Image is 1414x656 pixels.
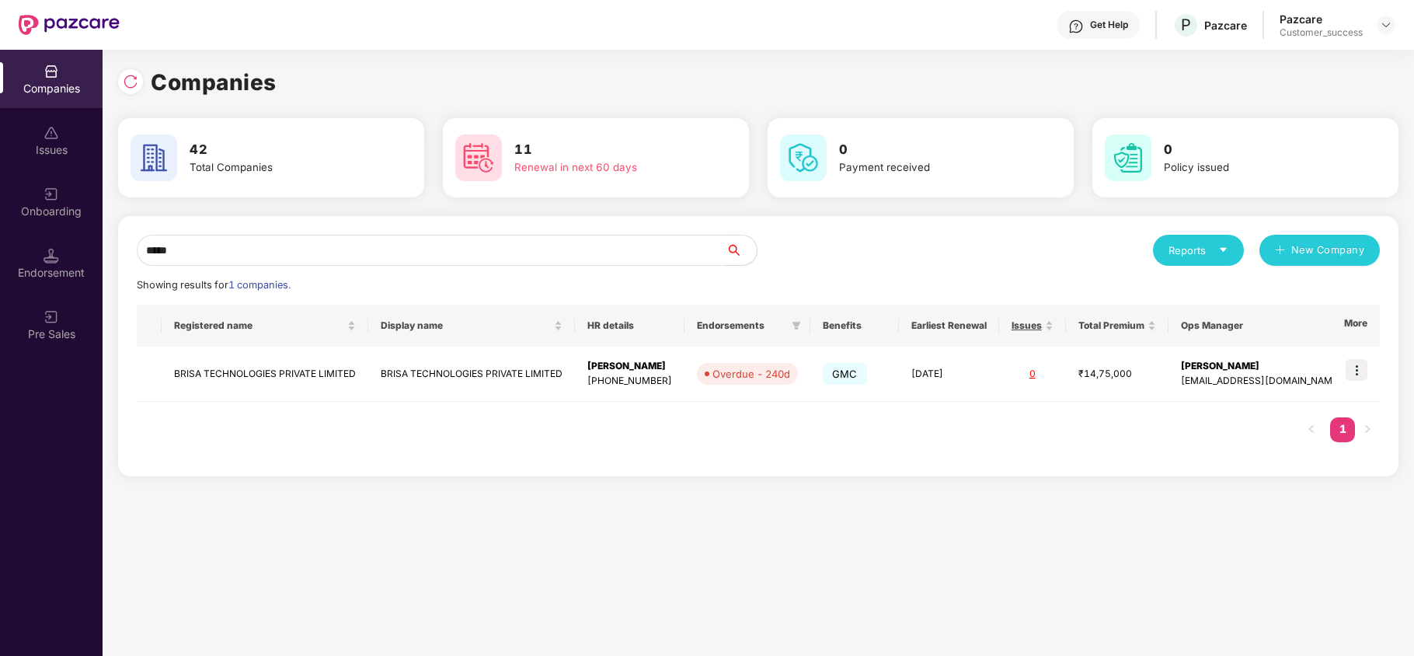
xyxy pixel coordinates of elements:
[1068,19,1084,34] img: svg+xml;base64,PHN2ZyBpZD0iSGVscC0zMngzMiIgeG1sbnM9Imh0dHA6Ly93d3cudzMub3JnLzIwMDAvc3ZnIiB3aWR0aD...
[697,319,785,332] span: Endorsements
[1181,359,1342,374] div: [PERSON_NAME]
[1332,305,1380,347] th: More
[1330,417,1355,441] a: 1
[725,244,757,256] span: search
[1259,235,1380,266] button: plusNew Company
[1280,26,1363,39] div: Customer_success
[1275,245,1285,257] span: plus
[151,65,277,99] h1: Companies
[44,125,59,141] img: svg+xml;base64,PHN2ZyBpZD0iSXNzdWVzX2Rpc2FibGVkIiB4bWxucz0iaHR0cDovL3d3dy53My5vcmcvMjAwMC9zdmciIH...
[514,140,698,160] h3: 11
[712,366,790,382] div: Overdue - 240d
[190,140,373,160] h3: 42
[1380,19,1392,31] img: svg+xml;base64,PHN2ZyBpZD0iRHJvcGRvd24tMzJ4MzIiIHhtbG5zPSJodHRwOi8vd3d3LnczLm9yZy8yMDAwL3N2ZyIgd2...
[44,309,59,325] img: svg+xml;base64,PHN2ZyB3aWR0aD0iMjAiIGhlaWdodD0iMjAiIHZpZXdCb3g9IjAgMCAyMCAyMCIgZmlsbD0ibm9uZSIgeG...
[575,305,684,347] th: HR details
[823,363,867,385] span: GMC
[1168,243,1228,258] div: Reports
[137,279,291,291] span: Showing results for
[131,134,177,181] img: svg+xml;base64,PHN2ZyB4bWxucz0iaHR0cDovL3d3dy53My5vcmcvMjAwMC9zdmciIHdpZHRoPSI2MCIgaGVpZ2h0PSI2MC...
[1105,134,1151,181] img: svg+xml;base64,PHN2ZyB4bWxucz0iaHR0cDovL3d3dy53My5vcmcvMjAwMC9zdmciIHdpZHRoPSI2MCIgaGVpZ2h0PSI2MC...
[174,319,344,332] span: Registered name
[1012,319,1042,332] span: Issues
[190,159,373,176] div: Total Companies
[1291,243,1365,258] span: New Company
[368,347,575,402] td: BRISA TECHNOLOGIES PRIVATE LIMITED
[1090,19,1128,31] div: Get Help
[44,248,59,263] img: svg+xml;base64,PHN2ZyB3aWR0aD0iMTQuNSIgaGVpZ2h0PSIxNC41IiB2aWV3Qm94PSIwIDAgMTYgMTYiIGZpbGw9Im5vbm...
[810,305,899,347] th: Benefits
[123,74,138,89] img: svg+xml;base64,PHN2ZyBpZD0iUmVsb2FkLTMyeDMyIiB4bWxucz0iaHR0cDovL3d3dy53My5vcmcvMjAwMC9zdmciIHdpZH...
[1066,305,1168,347] th: Total Premium
[368,305,575,347] th: Display name
[789,316,804,335] span: filter
[1355,417,1380,442] button: right
[1078,367,1156,382] div: ₹14,75,000
[899,305,999,347] th: Earliest Renewal
[1346,359,1367,381] img: icon
[381,319,551,332] span: Display name
[514,159,698,176] div: Renewal in next 60 days
[1218,245,1228,255] span: caret-down
[44,187,59,202] img: svg+xml;base64,PHN2ZyB3aWR0aD0iMjAiIGhlaWdodD0iMjAiIHZpZXdCb3g9IjAgMCAyMCAyMCIgZmlsbD0ibm9uZSIgeG...
[839,159,1022,176] div: Payment received
[1181,319,1329,332] span: Ops Manager
[1164,159,1347,176] div: Policy issued
[780,134,827,181] img: svg+xml;base64,PHN2ZyB4bWxucz0iaHR0cDovL3d3dy53My5vcmcvMjAwMC9zdmciIHdpZHRoPSI2MCIgaGVpZ2h0PSI2MC...
[1299,417,1324,442] li: Previous Page
[1181,374,1342,389] div: [EMAIL_ADDRESS][DOMAIN_NAME]
[455,134,502,181] img: svg+xml;base64,PHN2ZyB4bWxucz0iaHR0cDovL3d3dy53My5vcmcvMjAwMC9zdmciIHdpZHRoPSI2MCIgaGVpZ2h0PSI2MC...
[999,305,1066,347] th: Issues
[1307,424,1316,434] span: left
[1299,417,1324,442] button: left
[1181,16,1191,34] span: P
[1355,417,1380,442] li: Next Page
[1204,18,1247,33] div: Pazcare
[1280,12,1363,26] div: Pazcare
[1078,319,1144,332] span: Total Premium
[162,347,368,402] td: BRISA TECHNOLOGIES PRIVATE LIMITED
[587,359,672,374] div: [PERSON_NAME]
[228,279,291,291] span: 1 companies.
[839,140,1022,160] h3: 0
[899,347,999,402] td: [DATE]
[1012,367,1054,382] div: 0
[1330,417,1355,442] li: 1
[1363,424,1372,434] span: right
[725,235,757,266] button: search
[792,321,801,330] span: filter
[1164,140,1347,160] h3: 0
[162,305,368,347] th: Registered name
[587,374,672,389] div: [PHONE_NUMBER]
[44,64,59,79] img: svg+xml;base64,PHN2ZyBpZD0iQ29tcGFuaWVzIiB4bWxucz0iaHR0cDovL3d3dy53My5vcmcvMjAwMC9zdmciIHdpZHRoPS...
